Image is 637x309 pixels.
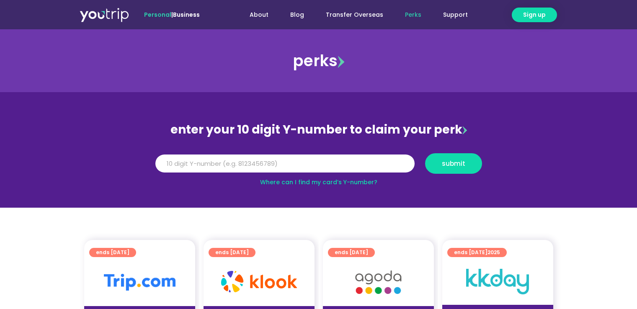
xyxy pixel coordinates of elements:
a: ends [DATE]2025 [447,248,507,257]
a: ends [DATE] [328,248,375,257]
input: 10 digit Y-number (e.g. 8123456789) [155,154,415,173]
button: submit [425,153,482,174]
span: ends [DATE] [454,248,500,257]
span: Sign up [523,10,546,19]
span: ends [DATE] [215,248,249,257]
a: Sign up [512,8,557,22]
span: ends [DATE] [335,248,368,257]
span: | [144,10,200,19]
form: Y Number [155,153,482,180]
a: About [239,7,279,23]
a: ends [DATE] [89,248,136,257]
span: Personal [144,10,171,19]
span: 2025 [487,249,500,256]
a: Business [173,10,200,19]
a: ends [DATE] [209,248,255,257]
a: Blog [279,7,315,23]
div: enter your 10 digit Y-number to claim your perk [151,119,486,141]
span: submit [442,160,465,167]
span: ends [DATE] [96,248,129,257]
a: Perks [394,7,432,23]
a: Transfer Overseas [315,7,394,23]
a: Support [432,7,479,23]
nav: Menu [222,7,479,23]
a: Where can I find my card’s Y-number? [260,178,377,186]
